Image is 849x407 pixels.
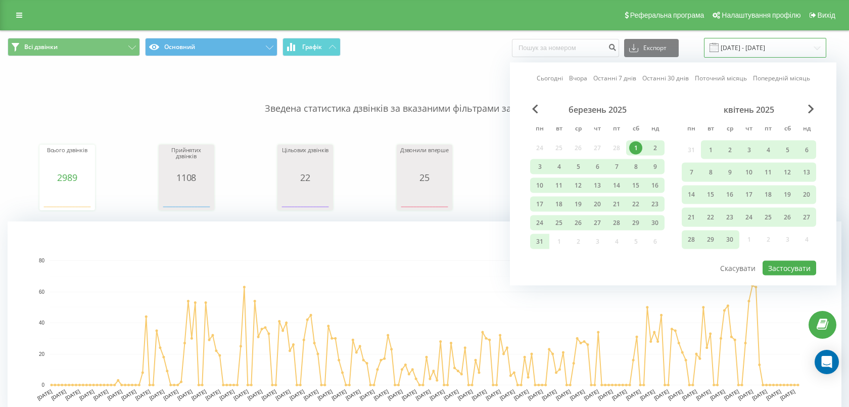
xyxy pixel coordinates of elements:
[607,159,626,174] div: пт 7 бер 2025 р.
[723,143,736,156] div: 2
[685,210,698,223] div: 21
[779,388,796,401] text: [DATE]
[532,122,547,137] abbr: понеділок
[24,43,58,51] span: Всі дзвінки
[280,147,331,172] div: Цільових дзвінків
[703,122,718,137] abbr: вівторок
[607,178,626,193] div: пт 14 бер 2025 р.
[629,142,642,155] div: 1
[399,183,450,213] svg: A chart.
[742,188,756,201] div: 17
[720,141,739,159] div: ср 2 квіт 2025 р.
[685,188,698,201] div: 14
[549,215,569,231] div: вт 25 бер 2025 р.
[552,160,565,173] div: 4
[512,39,619,57] input: Пошук за номером
[530,215,549,231] div: пн 24 бер 2025 р.
[42,183,92,213] svg: A chart.
[107,388,123,401] text: [DATE]
[191,388,207,401] text: [DATE]
[751,388,768,401] text: [DATE]
[555,388,572,401] text: [DATE]
[625,388,642,401] text: [DATE]
[36,388,53,401] text: [DATE]
[648,142,662,155] div: 2
[590,122,605,137] abbr: четвер
[588,215,607,231] div: чт 27 бер 2025 р.
[345,388,361,401] text: [DATE]
[317,388,334,401] text: [DATE]
[569,73,587,83] a: Вчора
[610,198,623,211] div: 21
[552,198,565,211] div: 18
[593,73,636,83] a: Останні 7 днів
[653,388,670,401] text: [DATE]
[762,210,775,223] div: 25
[682,163,701,182] div: пн 7 квіт 2025 р.
[682,208,701,227] div: пн 21 квіт 2025 р.
[569,159,588,174] div: ср 5 бер 2025 р.
[64,388,81,401] text: [DATE]
[759,185,778,204] div: пт 18 квіт 2025 р.
[569,388,586,401] text: [DATE]
[667,388,684,401] text: [DATE]
[359,388,375,401] text: [DATE]
[588,197,607,212] div: чт 20 бер 2025 р.
[280,172,331,183] div: 22
[685,233,698,246] div: 28
[591,160,604,173] div: 6
[51,388,67,401] text: [DATE]
[799,122,814,137] abbr: неділя
[701,185,720,204] div: вт 15 квіт 2025 р.
[648,216,662,230] div: 30
[759,163,778,182] div: пт 11 квіт 2025 р.
[39,351,45,357] text: 20
[429,388,446,401] text: [DATE]
[742,143,756,156] div: 3
[723,233,736,246] div: 30
[695,73,747,83] a: Поточний місяць
[624,39,679,57] button: Експорт
[532,105,538,114] span: Previous Month
[762,188,775,201] div: 18
[549,178,569,193] div: вт 11 бер 2025 р.
[626,159,645,174] div: сб 8 бер 2025 р.
[591,198,604,211] div: 20
[161,147,212,172] div: Прийнятих дзвінків
[551,122,567,137] abbr: вівторок
[513,388,530,401] text: [DATE]
[161,172,212,183] div: 1108
[704,210,717,223] div: 22
[530,197,549,212] div: пн 17 бер 2025 р.
[741,122,757,137] abbr: четвер
[205,388,221,401] text: [DATE]
[778,141,797,159] div: сб 5 квіт 2025 р.
[815,350,839,374] div: Open Intercom Messenger
[797,141,816,159] div: нд 6 квіт 2025 р.
[648,179,662,192] div: 16
[569,197,588,212] div: ср 19 бер 2025 р.
[629,179,642,192] div: 15
[8,38,140,56] button: Всі дзвінки
[753,73,810,83] a: Попередній місяць
[471,388,488,401] text: [DATE]
[572,160,585,173] div: 5
[629,160,642,173] div: 8
[781,166,794,179] div: 12
[626,215,645,231] div: сб 29 бер 2025 р.
[639,388,656,401] text: [DATE]
[42,147,92,172] div: Всього дзвінків
[533,216,546,230] div: 24
[261,388,277,401] text: [DATE]
[808,105,814,114] span: Next Month
[588,159,607,174] div: чт 6 бер 2025 р.
[797,163,816,182] div: нд 13 квіт 2025 р.
[92,388,109,401] text: [DATE]
[742,210,756,223] div: 24
[759,208,778,227] div: пт 25 квіт 2025 р.
[626,141,645,156] div: сб 1 бер 2025 р.
[401,388,417,401] text: [DATE]
[628,122,643,137] abbr: субота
